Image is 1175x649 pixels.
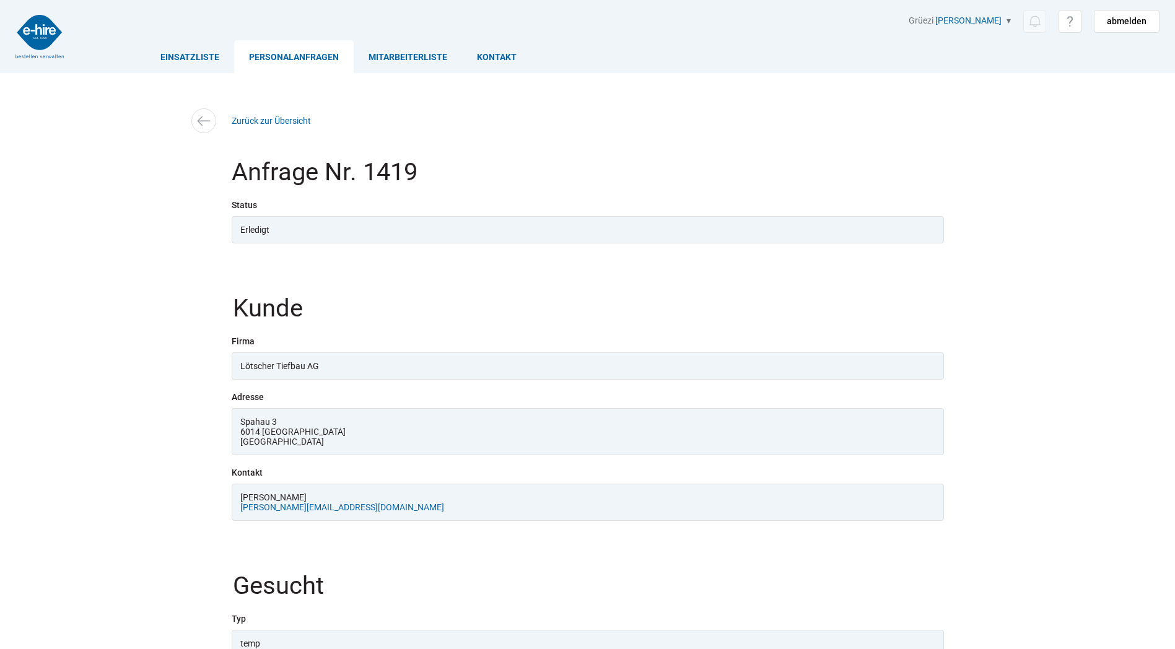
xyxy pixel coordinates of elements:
div: Spahau 3 6014 [GEOGRAPHIC_DATA] [GEOGRAPHIC_DATA] [232,408,944,455]
a: abmelden [1094,10,1160,33]
div: Erledigt [232,216,944,243]
a: Personalanfragen [234,40,354,73]
div: Status [232,200,944,210]
img: icon-notification.svg [1027,14,1042,29]
div: [PERSON_NAME] [240,492,935,502]
a: [PERSON_NAME][EMAIL_ADDRESS][DOMAIN_NAME] [240,502,444,512]
img: icon-help.svg [1062,14,1078,29]
div: Typ [232,614,944,624]
img: logo2.png [15,15,64,58]
legend: Gesucht [232,573,946,614]
img: icon-arrow-left.svg [194,112,212,130]
a: Mitarbeiterliste [354,40,462,73]
a: [PERSON_NAME] [935,15,1002,25]
div: Lötscher Tiefbau AG [232,352,944,380]
div: Adresse [232,392,944,402]
h3: Anfrage Nr. 1419 [232,160,944,200]
legend: Kunde [232,296,946,336]
div: Firma [232,336,944,346]
a: Zurück zur Übersicht [232,116,311,126]
a: Einsatzliste [146,40,234,73]
div: Grüezi [909,15,1160,33]
a: Kontakt [462,40,531,73]
div: Kontakt [232,468,944,477]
